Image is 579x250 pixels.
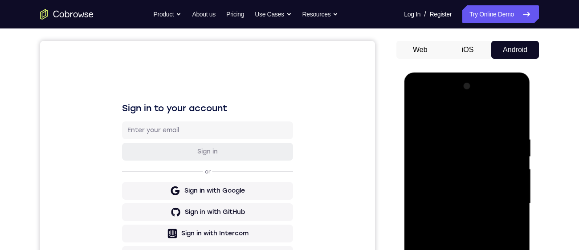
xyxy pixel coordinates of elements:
[82,141,253,159] button: Sign in with Google
[424,9,426,20] span: /
[82,205,253,223] button: Sign in with Zendesk
[87,85,248,94] input: Enter your email
[255,5,291,23] button: Use Cases
[82,184,253,202] button: Sign in with Intercom
[404,5,420,23] a: Log In
[82,162,253,180] button: Sign in with GitHub
[444,41,492,59] button: iOS
[192,5,215,23] a: About us
[302,5,338,23] button: Resources
[82,61,253,73] h1: Sign in to your account
[82,102,253,120] button: Sign in
[430,5,452,23] a: Register
[40,9,94,20] a: Go to the home page
[462,5,539,23] a: Try Online Demo
[163,127,172,134] p: or
[144,145,205,154] div: Sign in with Google
[145,167,205,176] div: Sign in with GitHub
[142,210,208,218] div: Sign in with Zendesk
[226,5,244,23] a: Pricing
[154,5,182,23] button: Product
[491,41,539,59] button: Android
[82,230,253,237] p: Don't have an account?
[151,230,214,237] a: Create a new account
[396,41,444,59] button: Web
[141,188,208,197] div: Sign in with Intercom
